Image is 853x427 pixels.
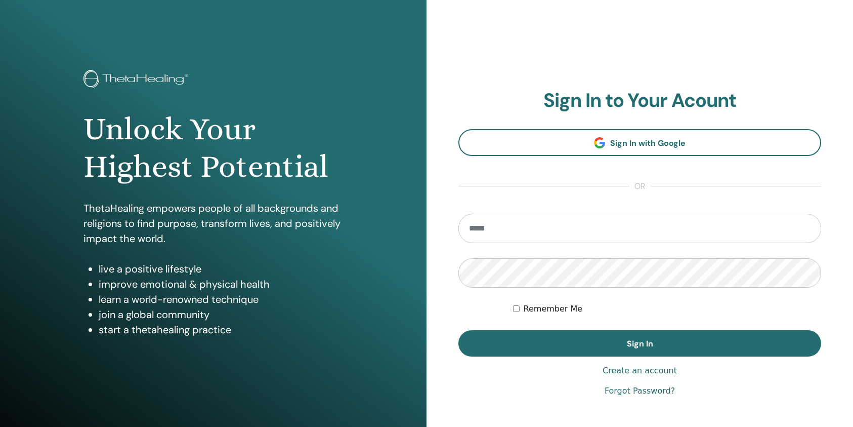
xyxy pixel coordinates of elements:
[83,201,343,246] p: ThetaHealing empowers people of all backgrounds and religions to find purpose, transform lives, a...
[513,303,821,315] div: Keep me authenticated indefinitely or until I manually logout
[627,338,653,349] span: Sign In
[99,261,343,277] li: live a positive lifestyle
[605,385,675,397] a: Forgot Password?
[458,129,821,156] a: Sign In with Google
[524,303,583,315] label: Remember Me
[99,307,343,322] li: join a global community
[458,330,821,357] button: Sign In
[610,138,686,148] span: Sign In with Google
[603,365,677,377] a: Create an account
[99,322,343,337] li: start a thetahealing practice
[83,110,343,186] h1: Unlock Your Highest Potential
[458,89,821,112] h2: Sign In to Your Acount
[99,292,343,307] li: learn a world-renowned technique
[99,277,343,292] li: improve emotional & physical health
[629,180,651,192] span: or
